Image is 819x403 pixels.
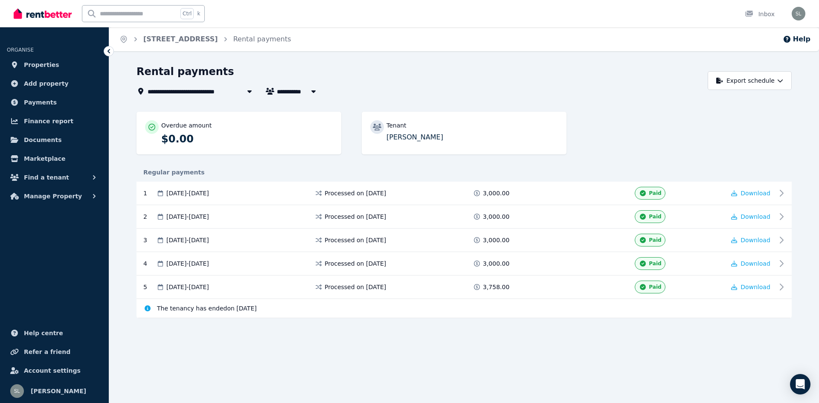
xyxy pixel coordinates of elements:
span: The tenancy has ended on [DATE] [157,304,257,313]
span: Paid [649,237,661,244]
span: [DATE] - [DATE] [166,212,209,221]
span: [DATE] - [DATE] [166,236,209,244]
span: Finance report [24,116,73,126]
span: Paid [649,260,661,267]
a: Refer a friend [7,343,102,360]
button: Download [731,212,770,221]
span: Paid [649,213,661,220]
button: Find a tenant [7,169,102,186]
span: 3,758.00 [483,283,509,291]
button: Help [783,34,810,44]
span: Download [741,284,770,290]
img: Sam Lane [792,7,805,20]
button: Download [731,283,770,291]
div: 2 [143,210,156,223]
a: Account settings [7,362,102,379]
a: Rental payments [233,35,291,43]
a: Marketplace [7,150,102,167]
button: Manage Property [7,188,102,205]
span: [DATE] - [DATE] [166,189,209,197]
h1: Rental payments [136,65,234,78]
button: Download [731,259,770,268]
button: Export schedule [708,71,792,90]
span: 3,000.00 [483,189,509,197]
span: ORGANISE [7,47,34,53]
button: Download [731,236,770,244]
a: [STREET_ADDRESS] [143,35,218,43]
span: Add property [24,78,69,89]
button: Download [731,189,770,197]
p: $0.00 [161,132,333,146]
div: Open Intercom Messenger [790,374,810,394]
div: 5 [143,281,156,293]
span: Download [741,237,770,244]
div: 1 [143,187,156,200]
span: [PERSON_NAME] [31,386,86,396]
span: [DATE] - [DATE] [166,283,209,291]
span: Download [741,213,770,220]
div: Inbox [745,10,775,18]
span: Refer a friend [24,347,70,357]
span: k [197,10,200,17]
span: Processed on [DATE] [325,189,386,197]
p: Tenant [386,121,407,130]
span: Help centre [24,328,63,338]
span: Manage Property [24,191,82,201]
span: Ctrl [180,8,194,19]
span: Marketplace [24,154,65,164]
div: Regular payments [136,168,792,177]
span: Processed on [DATE] [325,236,386,244]
span: 3,000.00 [483,236,509,244]
span: Processed on [DATE] [325,283,386,291]
span: Paid [649,190,661,197]
span: Paid [649,284,661,290]
div: 4 [143,257,156,270]
span: Account settings [24,365,81,376]
div: 3 [143,234,156,246]
a: Finance report [7,113,102,130]
span: Download [741,260,770,267]
span: Payments [24,97,57,107]
a: Documents [7,131,102,148]
span: Processed on [DATE] [325,259,386,268]
span: Properties [24,60,59,70]
span: Download [741,190,770,197]
p: Overdue amount [161,121,212,130]
img: Sam Lane [10,384,24,398]
span: Documents [24,135,62,145]
p: [PERSON_NAME] [386,132,558,142]
img: RentBetter [14,7,72,20]
a: Add property [7,75,102,92]
a: Payments [7,94,102,111]
span: 3,000.00 [483,259,509,268]
a: Help centre [7,325,102,342]
span: Find a tenant [24,172,69,183]
span: 3,000.00 [483,212,509,221]
span: Processed on [DATE] [325,212,386,221]
nav: Breadcrumb [109,27,301,51]
a: Properties [7,56,102,73]
span: [DATE] - [DATE] [166,259,209,268]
